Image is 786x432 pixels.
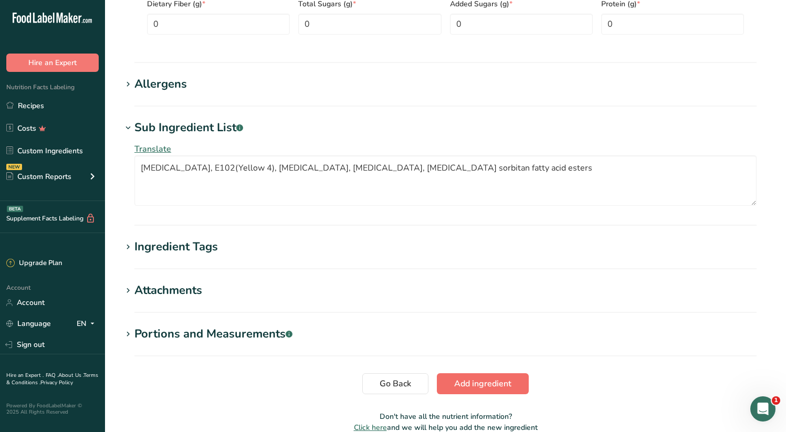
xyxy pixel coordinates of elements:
[6,314,51,333] a: Language
[362,373,428,394] button: Go Back
[77,318,99,330] div: EN
[6,164,22,170] div: NEW
[6,372,98,386] a: Terms & Conditions .
[7,206,23,212] div: BETA
[134,119,243,136] div: Sub Ingredient List
[6,54,99,72] button: Hire an Expert
[6,171,71,182] div: Custom Reports
[6,258,62,269] div: Upgrade Plan
[134,143,171,155] span: Translate
[750,396,775,422] iframe: Intercom live chat
[58,372,83,379] a: About Us .
[772,396,780,405] span: 1
[134,76,187,93] div: Allergens
[134,238,218,256] div: Ingredient Tags
[122,411,769,422] p: Don't have all the nutrient information?
[6,403,99,415] div: Powered By FoodLabelMaker © 2025 All Rights Reserved
[134,325,292,343] div: Portions and Measurements
[6,372,44,379] a: Hire an Expert .
[40,379,73,386] a: Privacy Policy
[380,377,411,390] span: Go Back
[454,377,511,390] span: Add ingredient
[46,372,58,379] a: FAQ .
[437,373,529,394] button: Add ingredient
[134,282,202,299] div: Attachments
